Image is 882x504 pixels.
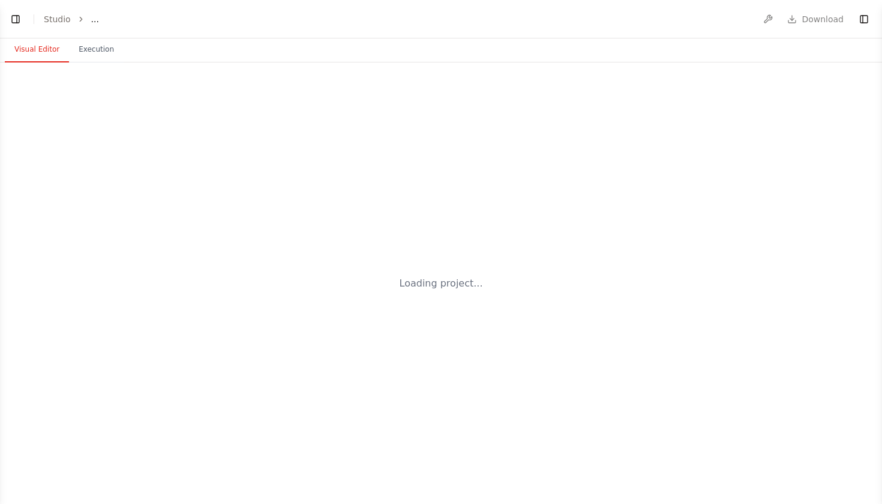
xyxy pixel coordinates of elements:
button: Execution [69,37,124,62]
button: Show left sidebar [7,11,24,28]
button: Visual Editor [5,37,69,62]
button: Show right sidebar [856,11,872,28]
nav: breadcrumb [44,13,99,25]
span: ... [91,13,99,25]
a: Studio [44,14,71,24]
div: Loading project... [400,276,483,291]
